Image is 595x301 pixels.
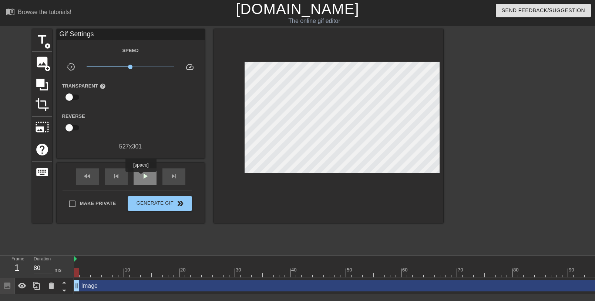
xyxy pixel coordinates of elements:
[100,83,106,89] span: help
[67,62,75,71] span: slow_motion_video
[83,172,92,181] span: fast_rewind
[125,266,131,274] div: 10
[35,120,49,134] span: photo_size_select_large
[291,266,298,274] div: 40
[35,33,49,47] span: title
[54,266,61,274] div: ms
[236,1,359,17] a: [DOMAIN_NAME]
[80,200,116,207] span: Make Private
[62,113,85,120] label: Reverse
[458,266,464,274] div: 70
[6,256,28,277] div: Frame
[57,29,205,40] div: Gif Settings
[35,143,49,157] span: help
[62,82,106,90] label: Transparent
[11,261,23,274] div: 1
[513,266,520,274] div: 80
[169,172,178,181] span: skip_next
[112,172,121,181] span: skip_previous
[202,17,427,25] div: The online gif editor
[131,199,189,208] span: Generate Gif
[6,7,71,18] a: Browse the tutorials!
[35,98,49,112] span: crop
[569,266,575,274] div: 90
[141,172,149,181] span: play_arrow
[34,257,51,261] label: Duration
[18,9,71,15] div: Browse the tutorials!
[57,142,205,151] div: 527 x 301
[236,266,242,274] div: 30
[73,282,80,290] span: drag_handle
[347,266,353,274] div: 50
[35,165,49,179] span: keyboard
[185,62,194,71] span: speed
[128,196,192,211] button: Generate Gif
[402,266,409,274] div: 60
[44,65,51,72] span: add_circle
[180,266,187,274] div: 20
[6,7,15,16] span: menu_book
[176,199,185,208] span: double_arrow
[35,55,49,69] span: image
[122,47,138,54] label: Speed
[502,6,585,15] span: Send Feedback/Suggestion
[44,43,51,49] span: add_circle
[496,4,591,17] button: Send Feedback/Suggestion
